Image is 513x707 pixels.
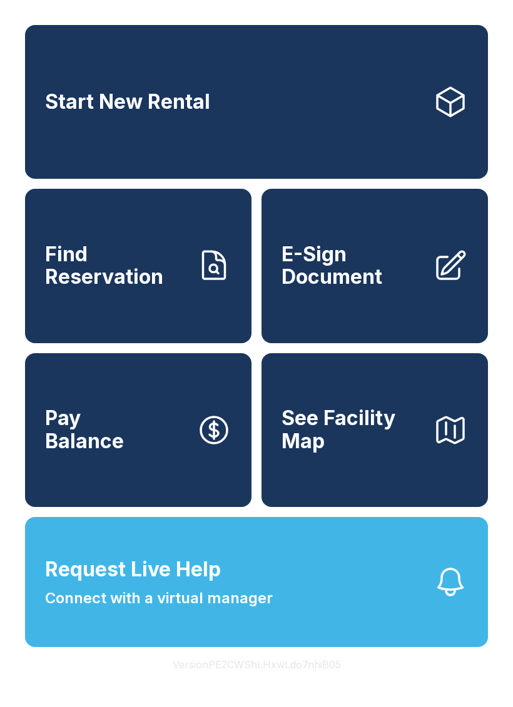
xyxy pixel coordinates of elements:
span: Connect with a virtual manager [45,587,273,609]
a: PayBalance [25,353,251,507]
span: See Facility Map [282,407,423,453]
span: Find Reservation [45,243,186,289]
button: Request Live HelpConnect with a virtual manager [25,517,488,647]
span: E-Sign Document [282,243,423,289]
span: Start New Rental [45,91,210,114]
span: Pay Balance [45,407,124,453]
a: Find Reservation [25,189,251,343]
span: Request Live Help [45,554,221,584]
button: VersionPE2CWShLHxwLdo7nhiB05 [163,647,351,682]
button: See Facility Map [262,353,488,507]
a: E-Sign Document [262,189,488,343]
a: Start New Rental [25,25,488,179]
